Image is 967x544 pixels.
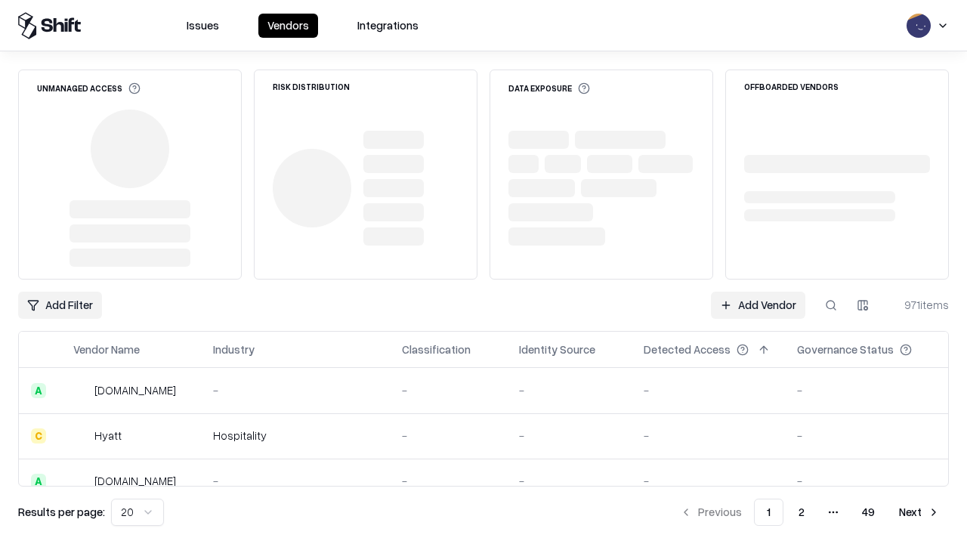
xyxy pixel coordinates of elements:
div: - [519,428,619,444]
p: Results per page: [18,504,105,520]
div: - [402,382,495,398]
div: - [644,382,773,398]
div: - [519,382,619,398]
div: Offboarded Vendors [744,82,839,91]
div: Data Exposure [508,82,590,94]
a: Add Vendor [711,292,805,319]
div: Identity Source [519,342,595,357]
div: - [644,428,773,444]
button: Issues [178,14,228,38]
div: Hospitality [213,428,378,444]
div: - [797,473,936,489]
button: 2 [786,499,817,526]
nav: pagination [671,499,949,526]
div: Vendor Name [73,342,140,357]
div: Classification [402,342,471,357]
img: intrado.com [73,383,88,398]
button: Vendors [258,14,318,38]
div: 971 items [888,297,949,313]
div: C [31,428,46,444]
button: 49 [850,499,887,526]
div: Risk Distribution [273,82,350,91]
img: Hyatt [73,428,88,444]
button: 1 [754,499,783,526]
img: primesec.co.il [73,474,88,489]
div: - [797,382,936,398]
button: Integrations [348,14,428,38]
button: Add Filter [18,292,102,319]
div: Unmanaged Access [37,82,141,94]
div: A [31,474,46,489]
div: - [402,473,495,489]
div: - [402,428,495,444]
div: Governance Status [797,342,894,357]
div: - [644,473,773,489]
div: A [31,383,46,398]
div: [DOMAIN_NAME] [94,382,176,398]
div: Hyatt [94,428,122,444]
div: - [213,382,378,398]
div: Detected Access [644,342,731,357]
div: - [519,473,619,489]
div: [DOMAIN_NAME] [94,473,176,489]
div: - [213,473,378,489]
div: Industry [213,342,255,357]
button: Next [890,499,949,526]
div: - [797,428,936,444]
